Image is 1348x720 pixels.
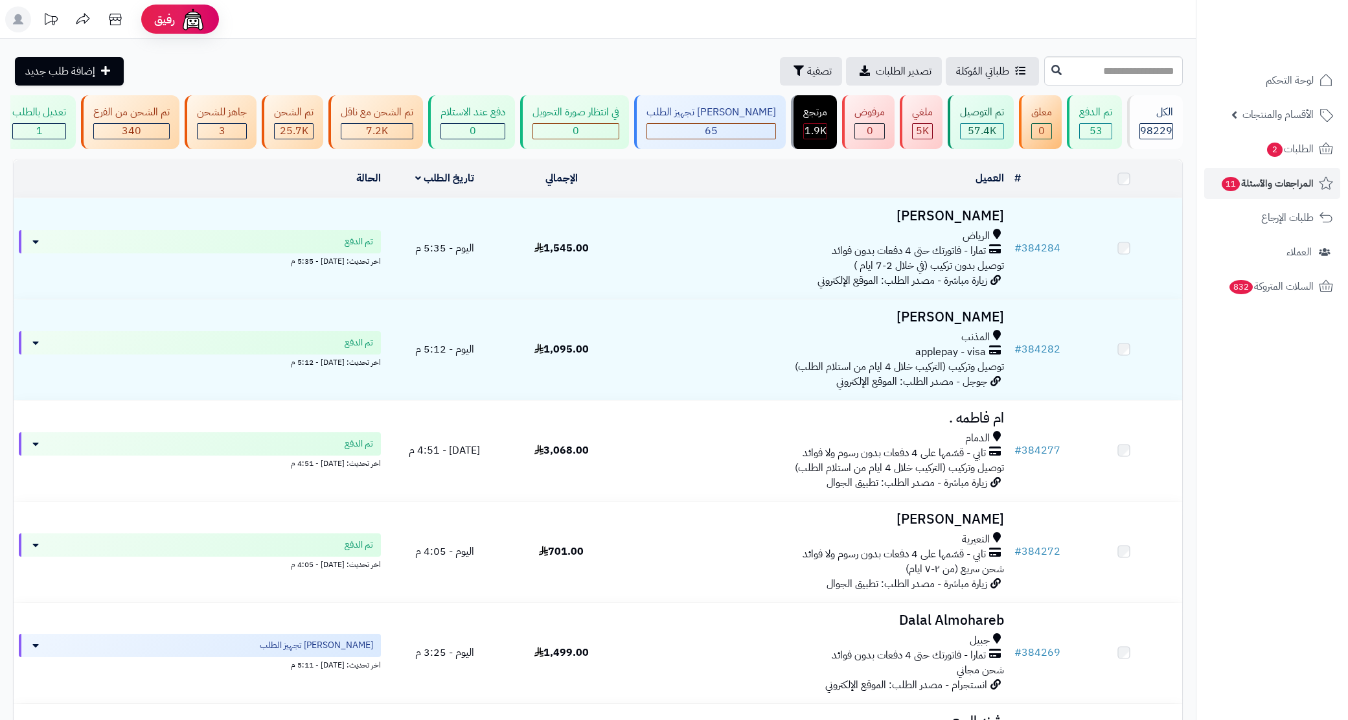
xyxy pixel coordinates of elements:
span: # [1014,342,1022,357]
span: اليوم - 3:25 م [415,645,474,660]
div: تم الشحن من الفرع [93,105,170,120]
a: تاريخ الطلب [415,170,474,186]
span: # [1014,443,1022,458]
span: 0 [573,123,579,139]
a: الحالة [356,170,381,186]
span: تصدير الطلبات [876,64,931,79]
span: تصفية [807,64,832,79]
div: دفع عند الاستلام [440,105,505,120]
div: تم الشحن مع ناقل [341,105,413,120]
a: مرتجع 1.9K [788,95,840,149]
span: تابي - قسّمها على 4 دفعات بدون رسوم ولا فوائد [803,446,986,461]
div: 53 [1080,124,1112,139]
h3: [PERSON_NAME] [625,310,1004,325]
div: الكل [1139,105,1173,120]
span: 3 [219,123,225,139]
a: #384277 [1014,443,1060,458]
h3: [PERSON_NAME] [625,512,1004,527]
span: 11 [1222,177,1240,191]
div: اخر تحديث: [DATE] - 5:11 م [19,657,381,671]
span: السلات المتروكة [1228,277,1314,296]
button: تصفية [780,57,842,86]
div: تعديل بالطلب [12,105,66,120]
span: إضافة طلب جديد [25,64,95,79]
span: 0 [867,123,873,139]
span: 98229 [1140,123,1172,139]
span: 7.2K [366,123,388,139]
a: مرفوض 0 [840,95,897,149]
span: تم الدفع [345,235,373,248]
span: جوجل - مصدر الطلب: الموقع الإلكتروني [836,374,987,389]
a: طلبات الإرجاع [1204,202,1340,233]
a: في انتظار صورة التحويل 0 [518,95,632,149]
div: اخر تحديث: [DATE] - 4:51 م [19,456,381,469]
span: زيارة مباشرة - مصدر الطلب: الموقع الإلكتروني [817,273,987,288]
span: 701.00 [539,544,584,559]
span: 5K [916,123,929,139]
div: تم التوصيل [960,105,1004,120]
span: شحن مجاني [957,662,1004,678]
span: طلباتي المُوكلة [956,64,1009,79]
a: #384272 [1014,544,1060,559]
span: الرياض [963,229,990,244]
div: 3 [198,124,246,139]
a: تم الدفع 53 [1064,95,1125,149]
span: [DATE] - 4:51 م [409,443,480,458]
span: تم الدفع [345,336,373,349]
a: تم الشحن 25.7K [259,95,326,149]
a: #384282 [1014,342,1060,357]
div: 7222 [341,124,413,139]
a: # [1014,170,1021,186]
span: توصيل وتركيب (التركيب خلال 4 ايام من استلام الطلب) [795,359,1004,375]
span: اليوم - 5:12 م [415,342,474,357]
span: 0 [1038,123,1045,139]
span: 1,499.00 [534,645,589,660]
span: 1.9K [805,123,827,139]
span: 57.4K [968,123,996,139]
a: إضافة طلب جديد [15,57,124,86]
span: طلبات الإرجاع [1261,209,1314,227]
h3: [PERSON_NAME] [625,209,1004,224]
div: 0 [441,124,505,139]
span: # [1014,240,1022,256]
span: توصيل بدون تركيب (في خلال 2-7 ايام ) [854,258,1004,273]
span: اليوم - 5:35 م [415,240,474,256]
span: 340 [122,123,141,139]
span: الدمام [965,431,990,446]
a: تحديثات المنصة [34,6,67,36]
div: معلق [1031,105,1052,120]
span: 2 [1267,143,1283,157]
span: تم الدفع [345,437,373,450]
a: ملغي 5K [897,95,945,149]
span: applepay - visa [915,345,986,360]
a: الطلبات2 [1204,134,1340,165]
div: مرتجع [803,105,827,120]
a: المراجعات والأسئلة11 [1204,168,1340,199]
a: [PERSON_NAME] تجهيز الطلب 65 [632,95,788,149]
span: المراجعات والأسئلة [1220,174,1314,192]
a: معلق 0 [1016,95,1064,149]
h3: ام فاطمه . [625,411,1004,426]
div: اخر تحديث: [DATE] - 5:12 م [19,354,381,368]
span: زيارة مباشرة - مصدر الطلب: تطبيق الجوال [827,576,987,592]
div: مرفوض [854,105,885,120]
div: 25735 [275,124,313,139]
span: تابي - قسّمها على 4 دفعات بدون رسوم ولا فوائد [803,547,986,562]
a: الإجمالي [545,170,578,186]
span: 65 [705,123,718,139]
div: تم الشحن [274,105,314,120]
span: تم الدفع [345,539,373,552]
a: تم الشحن مع ناقل 7.2K [326,95,426,149]
a: الكل98229 [1125,95,1185,149]
span: زيارة مباشرة - مصدر الطلب: تطبيق الجوال [827,475,987,491]
span: المذنب [961,330,990,345]
span: [PERSON_NAME] تجهيز الطلب [260,639,373,652]
img: ai-face.png [180,6,206,32]
a: طلباتي المُوكلة [946,57,1039,86]
span: تمارا - فاتورتك حتى 4 دفعات بدون فوائد [832,244,986,259]
span: انستجرام - مصدر الطلب: الموقع الإلكتروني [825,677,987,693]
a: جاهز للشحن 3 [182,95,259,149]
div: اخر تحديث: [DATE] - 5:35 م [19,253,381,267]
img: logo-2.png [1260,32,1336,59]
span: # [1014,544,1022,559]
